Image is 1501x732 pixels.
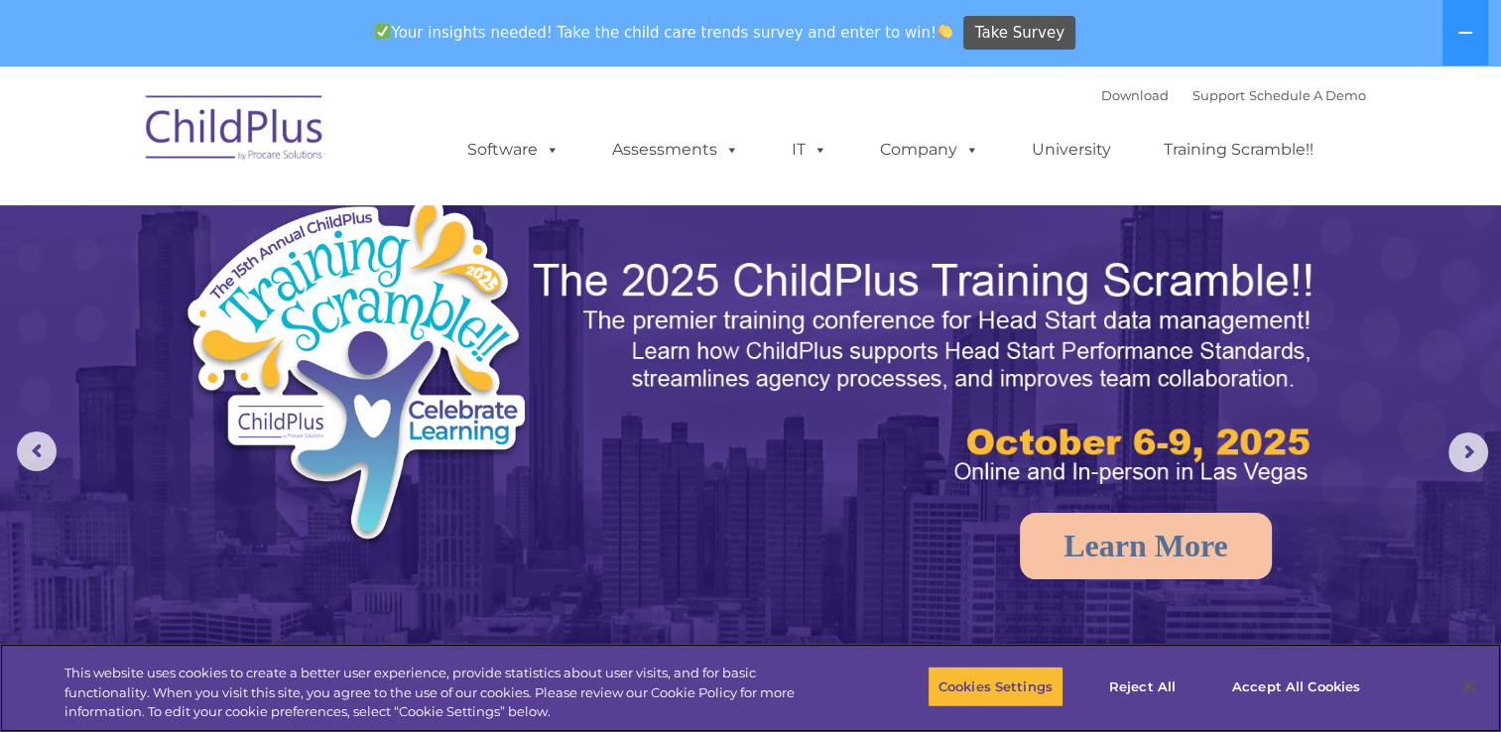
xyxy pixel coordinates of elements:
[592,130,759,170] a: Assessments
[1101,87,1366,103] font: |
[1221,666,1371,707] button: Accept All Cookies
[860,130,999,170] a: Company
[1080,666,1204,707] button: Reject All
[975,16,1064,51] span: Take Survey
[772,130,847,170] a: IT
[1192,87,1245,103] a: Support
[1012,130,1131,170] a: University
[447,130,579,170] a: Software
[276,212,360,227] span: Phone number
[64,664,825,722] div: This website uses cookies to create a better user experience, provide statistics about user visit...
[375,24,390,39] img: ✅
[1249,87,1366,103] a: Schedule A Demo
[136,81,334,181] img: ChildPlus by Procare Solutions
[367,13,961,52] span: Your insights needed! Take the child care trends survey and enter to win!
[1020,513,1272,579] a: Learn More
[1447,665,1491,708] button: Close
[1144,130,1333,170] a: Training Scramble!!
[928,666,1063,707] button: Cookies Settings
[963,16,1075,51] a: Take Survey
[1101,87,1169,103] a: Download
[938,24,952,39] img: 👏
[276,131,336,146] span: Last name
